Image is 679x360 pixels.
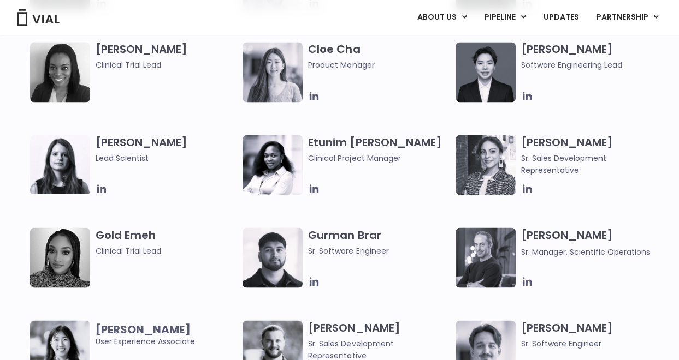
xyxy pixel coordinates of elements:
span: Lead Scientist [96,152,237,164]
span: Sr. Sales Development Representative [521,152,663,176]
img: Image of smiling woman named Etunim [243,135,303,195]
h3: [PERSON_NAME] [521,42,663,71]
h3: [PERSON_NAME] [521,227,663,257]
h3: [PERSON_NAME] [521,135,663,176]
span: Product Manager [308,59,450,71]
span: User Experience Associate [96,323,237,347]
a: ABOUT USMenu Toggle [409,8,475,27]
span: Clinical Trial Lead [96,244,237,256]
span: Sr. Manager, Scientific Operations [521,246,650,257]
img: Headshot of smiling of man named Gurman [243,227,303,287]
h3: [PERSON_NAME] [521,320,663,349]
span: Sr. Software Engineer [308,244,450,256]
img: A black and white photo of a woman smiling. [30,42,90,102]
h3: Cloe Cha [308,42,450,71]
span: Clinical Project Manager [308,152,450,164]
img: A woman wearing a leopard print shirt in a black and white photo. [30,227,90,287]
span: Sr. Software Engineer [521,337,663,349]
img: Headshot of smiling man named Jared [456,227,516,287]
h3: Gold Emeh [96,227,237,256]
h3: Gurman Brar [308,227,450,256]
img: Vial Logo [16,9,60,26]
b: [PERSON_NAME] [96,321,191,337]
h3: Etunim [PERSON_NAME] [308,135,450,164]
img: Headshot of smiling woman named Elia [30,135,90,194]
a: PARTNERSHIPMenu Toggle [588,8,668,27]
span: Software Engineering Lead [521,59,663,71]
h3: [PERSON_NAME] [96,135,237,164]
img: Cloe [243,42,303,102]
span: Clinical Trial Lead [96,59,237,71]
img: Smiling woman named Gabriella [456,135,516,195]
a: PIPELINEMenu Toggle [476,8,534,27]
h3: [PERSON_NAME] [96,42,237,71]
a: UPDATES [535,8,587,27]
